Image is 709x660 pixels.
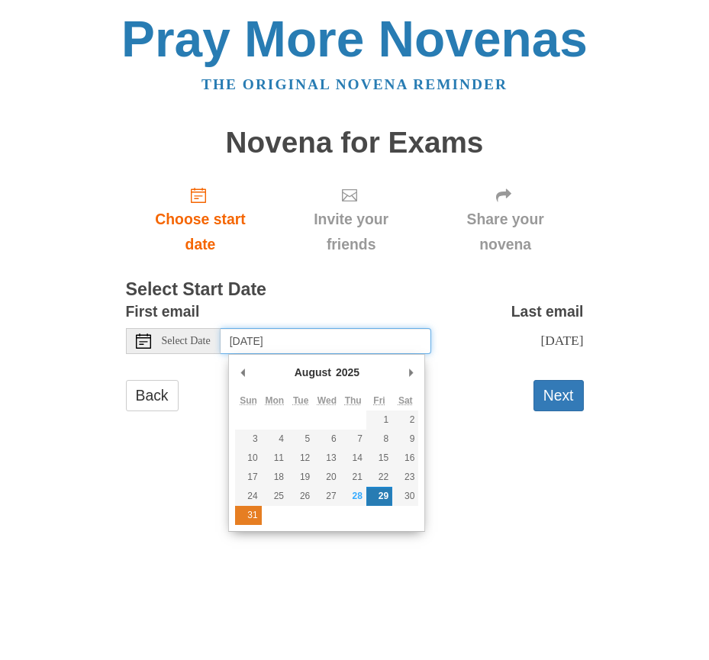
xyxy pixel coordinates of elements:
button: 6 [314,430,340,449]
button: 25 [262,487,288,506]
div: August [292,361,334,384]
button: 5 [288,430,314,449]
label: First email [126,299,200,324]
span: Share your novena [443,207,569,257]
button: 2 [392,410,418,430]
button: 10 [235,449,261,468]
button: Next [533,380,584,411]
label: Last email [511,299,584,324]
h3: Select Start Date [126,280,584,300]
h1: Novena for Exams [126,127,584,159]
button: 9 [392,430,418,449]
button: 16 [392,449,418,468]
button: 19 [288,468,314,487]
button: 21 [340,468,366,487]
button: 8 [366,430,392,449]
abbr: Saturday [398,395,413,406]
button: 11 [262,449,288,468]
button: 31 [235,506,261,525]
button: 14 [340,449,366,468]
button: 3 [235,430,261,449]
button: 4 [262,430,288,449]
button: 20 [314,468,340,487]
button: 26 [288,487,314,506]
button: 18 [262,468,288,487]
button: 27 [314,487,340,506]
abbr: Monday [266,395,285,406]
div: 2025 [334,361,362,384]
div: Click "Next" to confirm your start date first. [427,174,584,265]
a: Choose start date [126,174,276,265]
span: Choose start date [141,207,260,257]
button: 29 [366,487,392,506]
span: [DATE] [540,333,583,348]
input: Use the arrow keys to pick a date [221,328,431,354]
abbr: Friday [373,395,385,406]
span: Select Date [162,336,211,346]
button: 7 [340,430,366,449]
button: 30 [392,487,418,506]
button: 15 [366,449,392,468]
button: Next Month [403,361,418,384]
button: 12 [288,449,314,468]
a: Pray More Novenas [121,11,588,67]
button: 1 [366,410,392,430]
abbr: Wednesday [317,395,337,406]
a: Back [126,380,179,411]
button: 17 [235,468,261,487]
abbr: Sunday [240,395,257,406]
abbr: Tuesday [293,395,308,406]
button: 22 [366,468,392,487]
button: 23 [392,468,418,487]
button: 28 [340,487,366,506]
button: 13 [314,449,340,468]
a: The original novena reminder [201,76,508,92]
abbr: Thursday [345,395,362,406]
span: Invite your friends [290,207,411,257]
button: Previous Month [235,361,250,384]
div: Click "Next" to confirm your start date first. [275,174,427,265]
button: 24 [235,487,261,506]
